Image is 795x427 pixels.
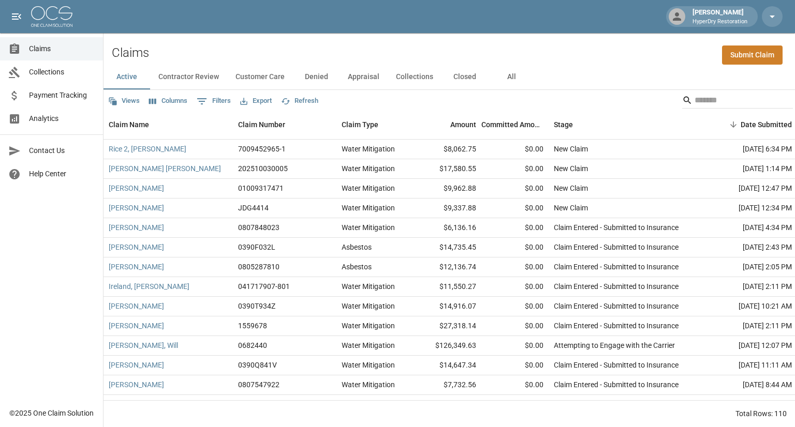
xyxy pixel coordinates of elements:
div: Asbestos [342,242,372,252]
div: 01009317471 [238,183,284,193]
div: $0.00 [481,395,549,415]
div: dynamic tabs [104,65,795,89]
div: New Claim [554,203,588,213]
img: ocs-logo-white-transparent.png [31,6,72,27]
button: Appraisal [340,65,388,89]
div: 0390F032L [238,242,275,252]
div: Claim Entered - Submitted to Insurance [554,262,679,272]
button: Sort [726,117,741,132]
div: $17,580.55 [414,159,481,179]
div: Water Mitigation [342,360,395,370]
div: Water Mitigation [342,203,395,213]
button: Customer Care [227,65,293,89]
a: [PERSON_NAME] [PERSON_NAME] [109,163,221,174]
a: [PERSON_NAME] [109,321,164,331]
div: $0.00 [481,159,549,179]
a: Rice 2, [PERSON_NAME] [109,144,186,154]
div: $11,550.27 [414,277,481,297]
div: $0.00 [481,277,549,297]
div: New Claim [554,144,588,154]
div: Claim Entered - Submitted to Insurance [554,222,679,233]
div: $8,062.75 [414,140,481,159]
div: Water Mitigation [342,281,395,292]
button: Refresh [278,93,321,109]
div: [PERSON_NAME] [688,7,752,26]
div: Water Mitigation [342,183,395,193]
div: Claim Entered - Submitted to Insurance [554,281,679,292]
div: 202510030005 [238,163,288,174]
div: Claim Entered - Submitted to Insurance [554,399,679,409]
a: Submit Claim [722,45,783,65]
div: Claim Entered - Submitted to Insurance [554,379,679,390]
div: $0.00 [481,336,549,356]
div: 0804365583 [238,399,279,409]
div: Search [682,92,793,111]
div: $12,136.74 [414,257,481,277]
button: Views [106,93,142,109]
div: $14,647.34 [414,356,481,375]
div: Claim Type [336,110,414,139]
div: 041717907-801 [238,281,290,292]
div: Claim Entered - Submitted to Insurance [554,301,679,311]
h2: Claims [112,45,149,60]
div: Claim Number [233,110,336,139]
div: Amount [414,110,481,139]
a: [PERSON_NAME], Will [109,340,178,350]
button: Select columns [146,93,190,109]
div: 0682440 [238,340,267,350]
button: Denied [293,65,340,89]
p: HyperDry Restoration [693,18,747,26]
div: Claim Number [238,110,285,139]
div: 0807848023 [238,222,279,233]
div: $0.00 [481,316,549,336]
div: 7009452965-1 [238,144,286,154]
div: Asbestos [342,399,372,409]
button: Export [238,93,274,109]
div: Water Mitigation [342,144,395,154]
div: Water Mitigation [342,222,395,233]
div: Water Mitigation [342,379,395,390]
div: $0.00 [481,238,549,257]
button: Show filters [194,93,233,110]
div: Claim Entered - Submitted to Insurance [554,321,679,331]
div: $7,732.56 [414,375,481,395]
div: $9,962.88 [414,179,481,199]
a: [PERSON_NAME] [109,379,164,390]
div: $0.00 [481,179,549,199]
a: [PERSON_NAME] [109,222,164,233]
button: Collections [388,65,441,89]
div: Claim Name [109,110,149,139]
button: Active [104,65,150,89]
div: Stage [549,110,704,139]
div: Committed Amount [481,110,549,139]
a: [PERSON_NAME] [109,360,164,370]
div: Water Mitigation [342,321,395,331]
div: $0.00 [481,218,549,238]
div: Claim Type [342,110,378,139]
div: Committed Amount [481,110,543,139]
div: $126,349.63 [414,336,481,356]
span: Claims [29,43,95,54]
div: $43,058.59 [414,395,481,415]
div: $0.00 [481,257,549,277]
div: $0.00 [481,375,549,395]
a: [PERSON_NAME] [109,242,164,252]
span: Collections [29,67,95,78]
a: Ireland, [PERSON_NAME] [109,281,189,292]
span: Analytics [29,113,95,124]
span: Payment Tracking [29,90,95,101]
a: [PERSON_NAME] [109,203,164,213]
div: $0.00 [481,199,549,218]
div: $0.00 [481,356,549,375]
div: 0807547922 [238,379,279,390]
div: Amount [450,110,476,139]
div: Water Mitigation [342,301,395,311]
div: JDG4414 [238,203,269,213]
div: Asbestos [342,262,372,272]
button: open drawer [6,6,27,27]
button: Closed [441,65,488,89]
div: New Claim [554,163,588,174]
div: $6,136.16 [414,218,481,238]
div: $0.00 [481,297,549,316]
div: $9,337.88 [414,199,481,218]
